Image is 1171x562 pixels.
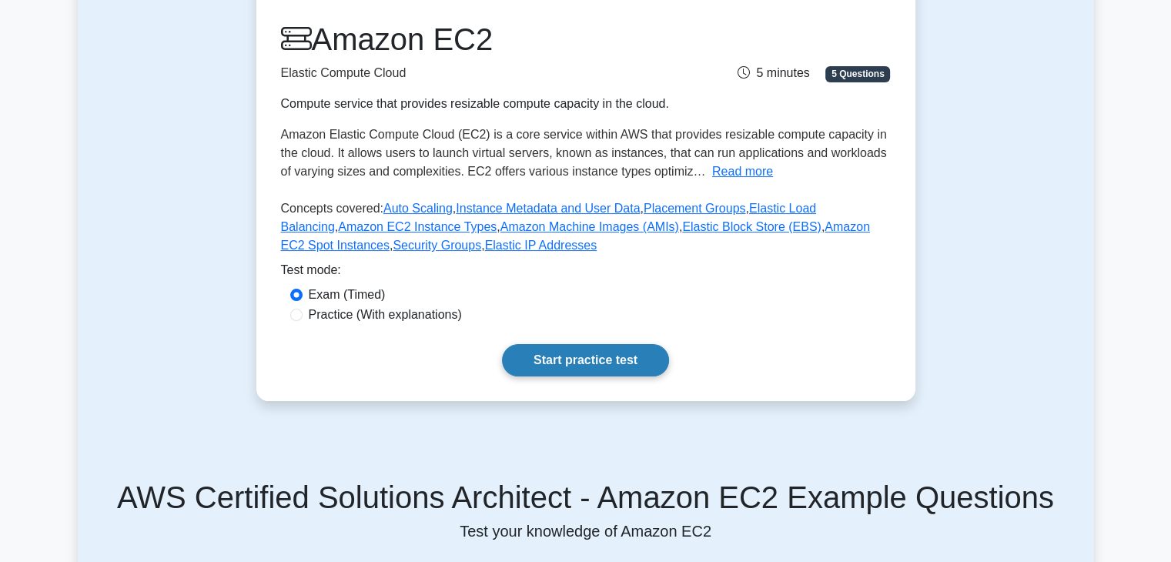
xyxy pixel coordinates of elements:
[456,202,640,215] a: Instance Metadata and User Data
[338,220,497,233] a: Amazon EC2 Instance Types
[738,66,809,79] span: 5 minutes
[682,220,821,233] a: Elastic Block Store (EBS)
[281,64,681,82] p: Elastic Compute Cloud
[281,21,681,58] h1: Amazon EC2
[309,306,462,324] label: Practice (With explanations)
[393,239,481,252] a: Security Groups
[712,162,773,181] button: Read more
[281,128,887,178] span: Amazon Elastic Compute Cloud (EC2) is a core service within AWS that provides resizable compute c...
[281,95,681,113] div: Compute service that provides resizable compute capacity in the cloud.
[383,202,453,215] a: Auto Scaling
[500,220,679,233] a: Amazon Machine Images (AMIs)
[485,239,597,252] a: Elastic IP Addresses
[309,286,386,304] label: Exam (Timed)
[281,261,891,286] div: Test mode:
[96,479,1076,516] h5: AWS Certified Solutions Architect - Amazon EC2 Example Questions
[825,66,890,82] span: 5 Questions
[96,522,1076,540] p: Test your knowledge of Amazon EC2
[644,202,746,215] a: Placement Groups
[502,344,669,376] a: Start practice test
[281,199,891,261] p: Concepts covered: , , , , , , , , ,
